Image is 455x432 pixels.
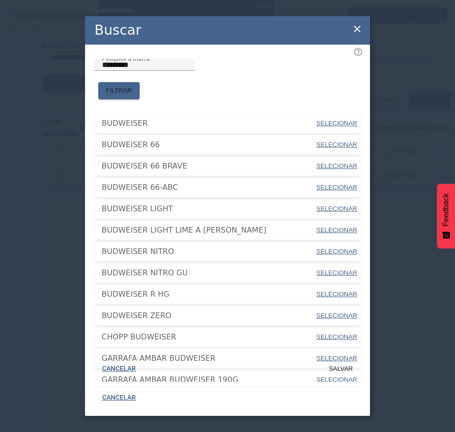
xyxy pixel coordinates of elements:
[316,184,357,191] span: SELECIONAR
[102,289,315,300] span: BUDWEISER R HG
[315,307,358,324] button: SELECIONAR
[316,162,357,169] span: SELECIONAR
[316,333,357,340] span: SELECIONAR
[315,136,358,153] button: SELECIONAR
[315,329,358,346] button: SELECIONAR
[315,222,358,239] button: SELECIONAR
[315,264,358,282] button: SELECIONAR
[315,158,358,175] button: SELECIONAR
[102,160,315,172] span: BUDWEISER 66 BRAVE
[102,225,315,236] span: BUDWEISER LIGHT LIME A [PERSON_NAME]
[316,141,357,148] span: SELECIONAR
[437,184,455,248] button: Feedback - Mostrar pesquisa
[102,182,315,193] span: BUDWEISER 66-ABC
[442,193,450,226] span: Feedback
[329,364,353,374] span: SALVAR
[316,291,357,298] span: SELECIONAR
[315,179,358,196] button: SELECIONAR
[316,205,357,212] span: SELECIONAR
[316,269,357,276] span: SELECIONAR
[102,364,136,374] span: CANCELAR
[316,226,357,234] span: SELECIONAR
[102,118,315,129] span: BUDWEISER
[102,139,315,150] span: BUDWEISER 66
[315,115,358,132] button: SELECIONAR
[316,120,357,127] span: SELECIONAR
[316,312,357,319] span: SELECIONAR
[315,243,358,260] button: SELECIONAR
[102,246,315,257] span: BUDWEISER NITRO
[102,267,315,279] span: BUDWEISER NITRO GU
[102,203,315,215] span: BUDWEISER LIGHT
[102,310,315,321] span: BUDWEISER ZERO
[315,286,358,303] button: SELECIONAR
[95,360,143,377] button: CANCELAR
[102,331,315,343] span: CHOPP BUDWEISER
[321,360,360,377] button: SALVAR
[315,200,358,217] button: SELECIONAR
[316,248,357,255] span: SELECIONAR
